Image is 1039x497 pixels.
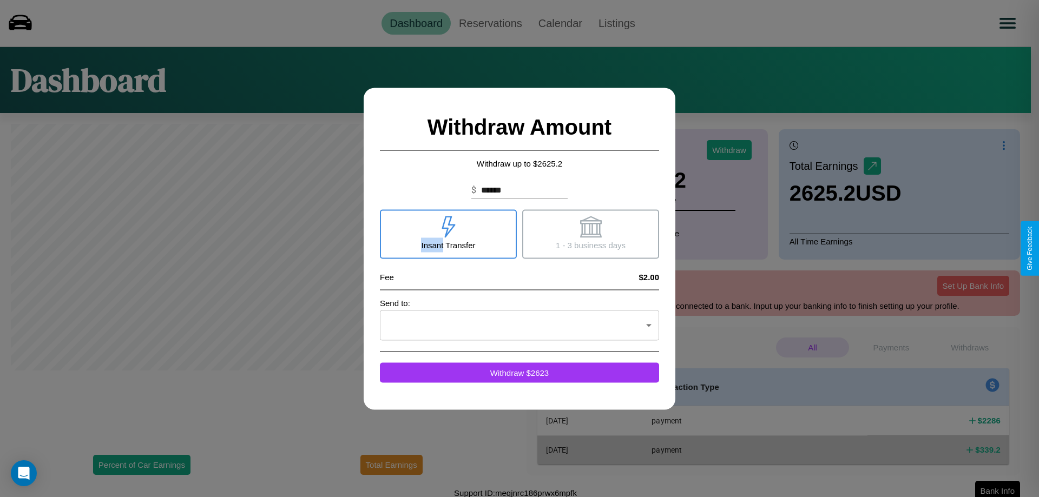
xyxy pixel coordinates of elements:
[380,269,394,284] p: Fee
[11,460,37,486] div: Open Intercom Messenger
[380,295,659,310] p: Send to:
[380,104,659,150] h2: Withdraw Amount
[380,362,659,382] button: Withdraw $2623
[421,237,475,252] p: Insant Transfer
[380,156,659,170] p: Withdraw up to $ 2625.2
[639,272,659,281] h4: $2.00
[556,237,626,252] p: 1 - 3 business days
[471,183,476,196] p: $
[1026,227,1034,270] div: Give Feedback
